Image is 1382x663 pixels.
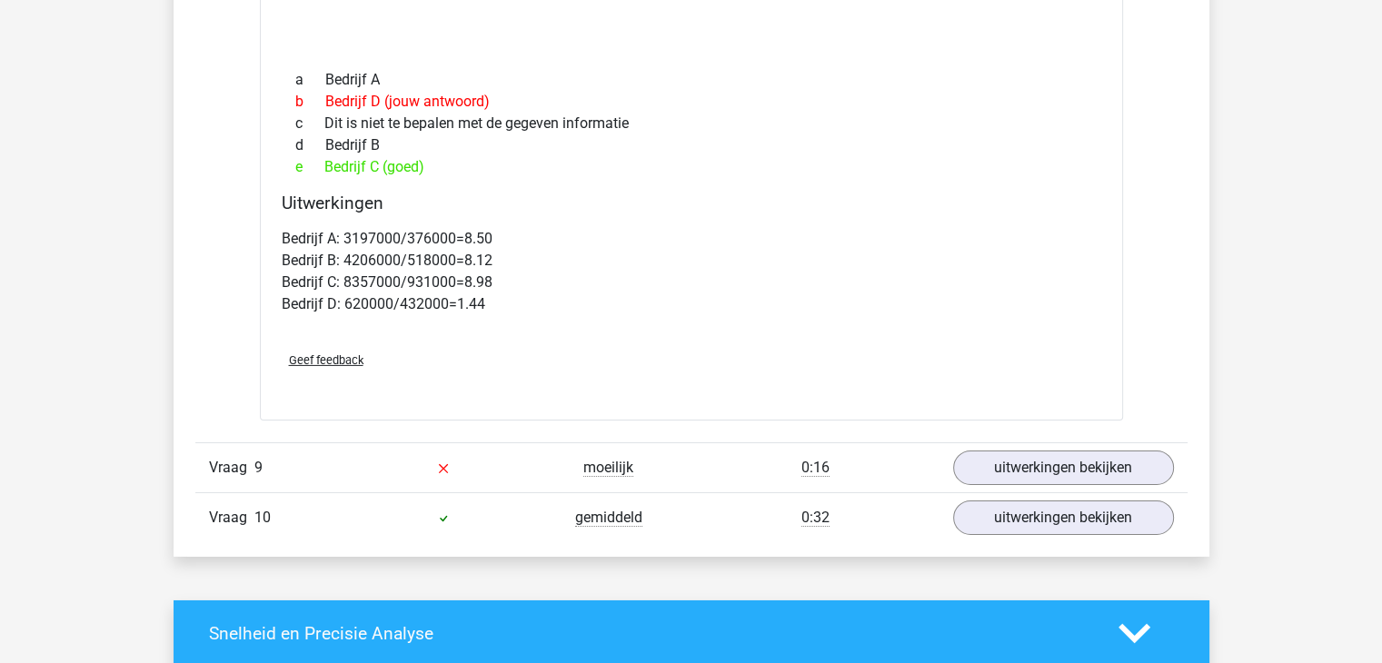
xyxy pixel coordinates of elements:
[295,113,324,134] span: c
[953,450,1174,485] a: uitwerkingen bekijken
[289,353,363,367] span: Geef feedback
[295,91,325,113] span: b
[209,457,254,479] span: Vraag
[282,134,1101,156] div: Bedrijf B
[209,623,1091,644] h4: Snelheid en Precisie Analyse
[282,113,1101,134] div: Dit is niet te bepalen met de gegeven informatie
[583,459,633,477] span: moeilijk
[254,459,263,476] span: 9
[801,459,830,477] span: 0:16
[953,500,1174,535] a: uitwerkingen bekijken
[254,509,271,526] span: 10
[295,156,324,178] span: e
[575,509,642,527] span: gemiddeld
[295,134,325,156] span: d
[282,228,1101,315] p: Bedrijf A: 3197000/376000=8.50 Bedrijf B: 4206000/518000=8.12 Bedrijf C: 8357000/931000=8.98 Bedr...
[282,193,1101,213] h4: Uitwerkingen
[282,69,1101,91] div: Bedrijf A
[282,156,1101,178] div: Bedrijf C (goed)
[282,91,1101,113] div: Bedrijf D (jouw antwoord)
[801,509,830,527] span: 0:32
[295,69,325,91] span: a
[209,507,254,529] span: Vraag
